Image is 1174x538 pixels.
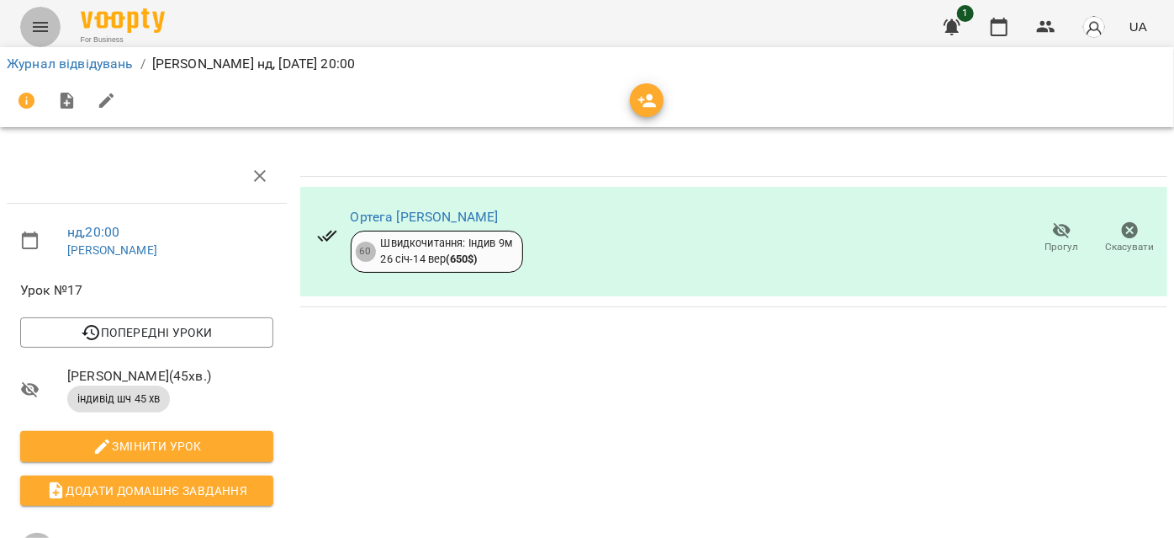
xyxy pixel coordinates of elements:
span: UA [1129,18,1147,35]
button: UA [1123,11,1154,42]
div: 60 [356,242,376,262]
a: Ортега [PERSON_NAME] [351,209,499,225]
span: Скасувати [1106,240,1155,254]
button: Menu [20,7,61,47]
span: індивід шч 45 хв [67,392,170,407]
img: avatar_s.png [1082,15,1106,39]
span: Попередні уроки [34,322,260,343]
button: Додати домашнє завдання [20,476,273,506]
a: [PERSON_NAME] [67,243,157,257]
b: ( 650 $ ) [447,253,478,265]
span: Урок №17 [20,280,273,301]
span: Прогул [1045,240,1079,254]
nav: breadcrumb [7,54,1167,74]
span: 1 [957,5,974,22]
span: Додати домашнє завдання [34,481,260,501]
button: Змінити урок [20,431,273,461]
span: For Business [81,35,165,45]
a: нд , 20:00 [67,224,119,240]
button: Попередні уроки [20,317,273,348]
button: Скасувати [1096,215,1164,262]
li: / [140,54,145,74]
img: Voopty Logo [81,8,165,33]
span: Змінити урок [34,436,260,456]
p: [PERSON_NAME] нд, [DATE] 20:00 [152,54,355,74]
button: Прогул [1028,215,1096,262]
a: Журнал відвідувань [7,56,134,72]
div: Швидкочитання: Індив 9м 26 січ - 14 вер [381,236,512,267]
span: [PERSON_NAME] ( 45 хв. ) [67,366,273,386]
